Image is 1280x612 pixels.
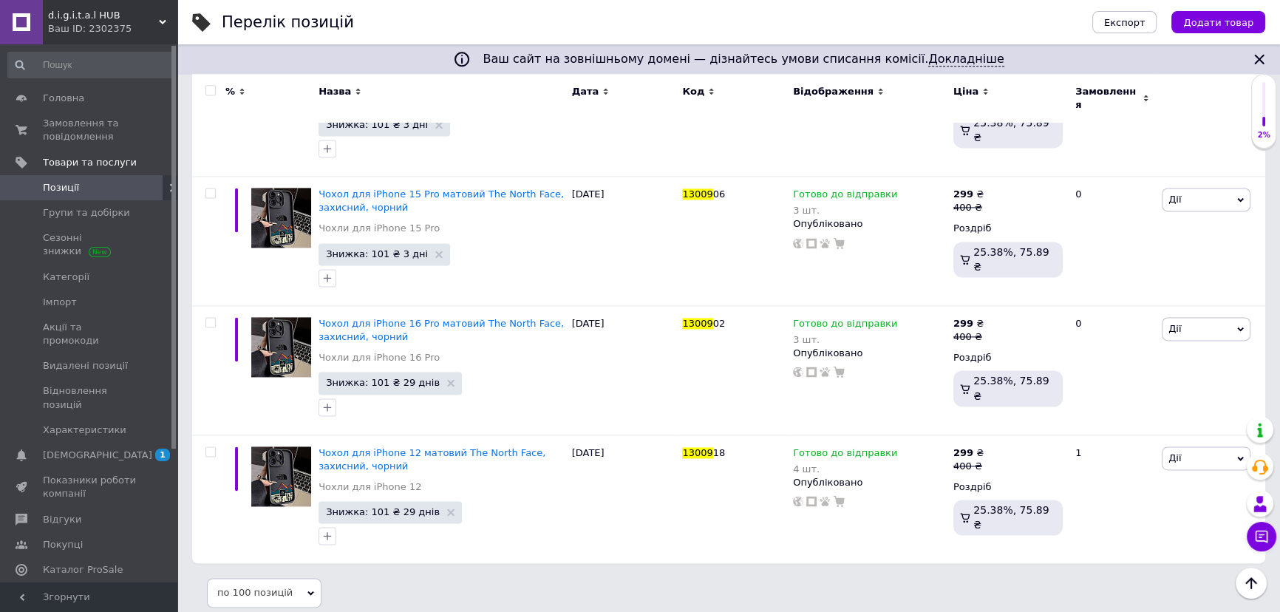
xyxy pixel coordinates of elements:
div: Опубліковано [793,217,946,231]
span: Групи та добірки [43,206,130,220]
a: Чохли для iPhone 15 Pro [319,222,440,235]
div: Роздріб [953,222,1063,235]
span: [DEMOGRAPHIC_DATA] [43,449,152,462]
div: 400 ₴ [953,460,984,473]
div: Опубліковано [793,347,946,360]
span: 25.38%, 75.89 ₴ [973,246,1049,273]
div: 0 [1066,305,1158,435]
div: 400 ₴ [953,201,984,214]
span: Знижка: 101 ₴ 3 дні [326,120,428,129]
span: Ваш сайт на зовнішньому домені — дізнайтесь умови списання комісії. [483,52,1004,67]
div: Опубліковано [793,476,946,489]
span: Замовлення [1075,85,1139,112]
div: Перелік позицій [222,15,354,30]
span: Готово до відправки [793,318,897,333]
span: Код [682,85,704,98]
span: Готово до відправки [793,447,897,463]
div: Роздріб [953,480,1063,494]
div: 4 шт. [793,463,897,475]
span: Позиції [43,181,79,194]
span: Ціна [953,85,978,98]
div: 1 [1066,435,1158,563]
span: Готово до відправки [793,188,897,204]
div: Роздріб [953,351,1063,364]
span: Покупці [43,538,83,551]
button: Додати товар [1171,11,1265,33]
span: Знижка: 101 ₴ 29 днів [326,507,440,517]
a: Чохол для iPhone 16 Pro матовий The North Face, захисний, чорний [319,318,564,342]
span: Відгуки [43,513,81,526]
span: Знижка: 101 ₴ 3 дні [326,249,428,259]
div: 3 шт. [793,205,897,216]
button: Експорт [1092,11,1157,33]
span: d.i.g.i.t.a.l HUB [48,9,159,22]
div: [DATE] [568,435,679,563]
div: [DATE] [568,305,679,435]
span: Сезонні знижки [43,231,137,258]
button: Наверх [1236,568,1267,599]
b: 299 [953,447,973,458]
svg: Закрити [1250,50,1268,68]
span: Назва [319,85,351,98]
div: ₴ [953,446,984,460]
span: Додати товар [1183,17,1253,28]
span: Каталог ProSale [43,563,123,577]
b: 299 [953,188,973,200]
b: 299 [953,318,973,329]
img: Чехол для iPhone 12 матовый The North Face, защитный, черный [251,446,311,506]
img: Чехол для iPhone 15 Pro матовый The North Face, защитный, черный [251,188,311,248]
span: по 100 позицій [207,578,321,608]
div: ₴ [953,317,984,330]
span: Дії [1168,194,1181,205]
a: Чохол для iPhone 12 матовий The North Face, захисний, чорний [319,447,545,472]
span: Характеристики [43,424,126,437]
span: Знижка: 101 ₴ 29 днів [326,378,440,387]
button: Чат з покупцем [1247,522,1276,551]
div: Ваш ID: 2302375 [48,22,177,35]
span: Видалені позиції [43,359,128,373]
div: [DATE] [568,177,679,306]
span: Дії [1168,323,1181,334]
span: Дії [1168,452,1181,463]
div: 3 шт. [793,334,897,345]
div: 0 [1066,177,1158,306]
span: 13009 [682,188,712,200]
span: Відновлення позицій [43,384,137,411]
span: Замовлення та повідомлення [43,117,137,143]
span: 25.38%, 75.89 ₴ [973,504,1049,531]
div: ₴ [953,188,984,201]
span: 25.38%, 75.89 ₴ [973,375,1049,401]
span: 06 [713,188,726,200]
span: Показники роботи компанії [43,474,137,500]
span: 02 [713,318,726,329]
a: Чохли для iPhone 12 [319,480,421,494]
span: 13009 [682,318,712,329]
span: 18 [713,447,726,458]
div: 400 ₴ [953,330,984,344]
a: Чохол для iPhone 15 Pro матовий The North Face, захисний, чорний [319,188,564,213]
span: Акції та промокоди [43,321,137,347]
a: Докладніше [928,52,1004,67]
span: Імпорт [43,296,77,309]
img: Чехол для iPhone 16 Pro матовый The North Face, защитный, черный [251,317,311,377]
input: Пошук [7,52,174,78]
span: Експорт [1104,17,1145,28]
span: Головна [43,92,84,105]
a: Чохли для iPhone 16 Pro [319,351,440,364]
span: % [225,85,235,98]
div: 2% [1252,130,1276,140]
span: 13009 [682,447,712,458]
span: Відображення [793,85,874,98]
span: Товари та послуги [43,156,137,169]
span: Категорії [43,271,89,284]
span: 1 [155,449,170,461]
span: Дата [572,85,599,98]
